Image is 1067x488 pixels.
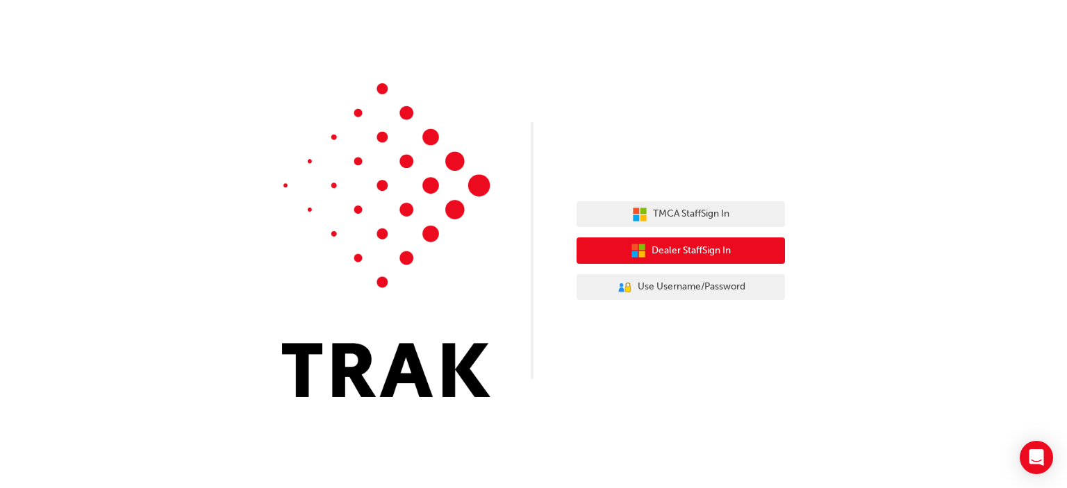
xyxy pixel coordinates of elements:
[282,83,490,397] img: Trak
[577,274,785,301] button: Use Username/Password
[638,279,745,295] span: Use Username/Password
[652,243,731,259] span: Dealer Staff Sign In
[577,201,785,228] button: TMCA StaffSign In
[1020,441,1053,474] div: Open Intercom Messenger
[653,206,729,222] span: TMCA Staff Sign In
[577,237,785,264] button: Dealer StaffSign In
